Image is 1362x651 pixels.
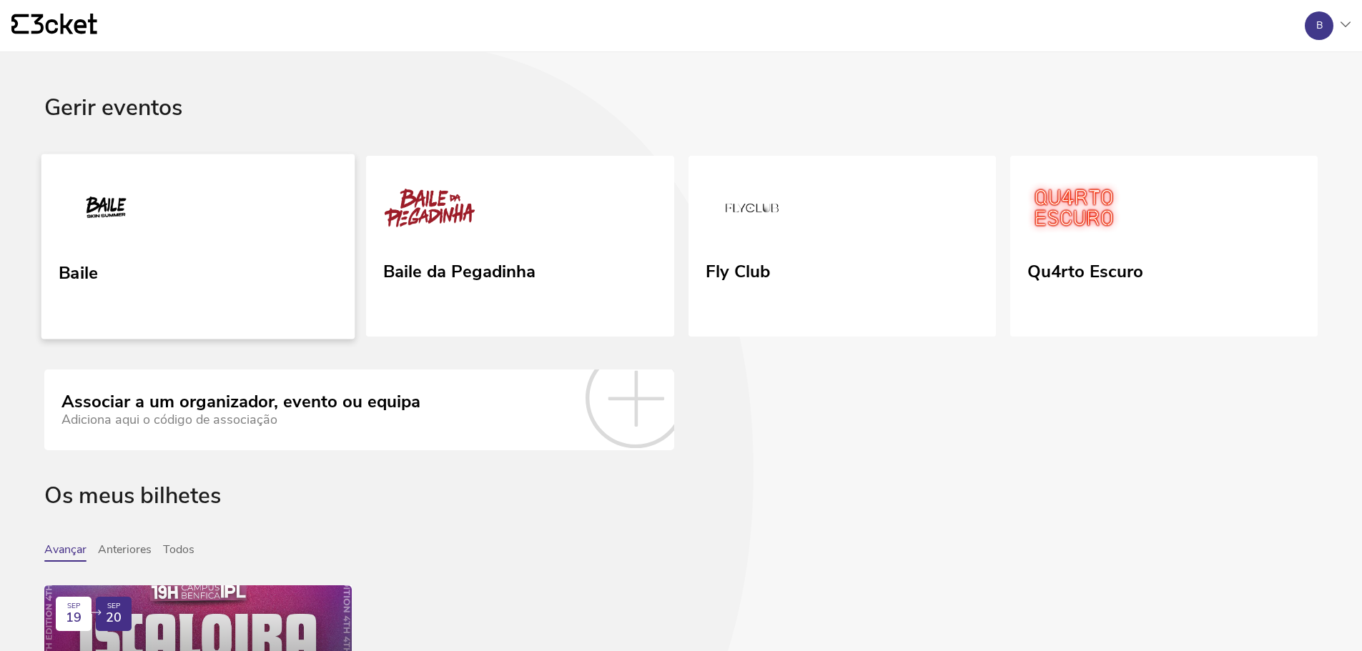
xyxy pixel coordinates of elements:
[1027,179,1120,243] img: Qu4rto Escuro
[383,257,536,282] div: Baile da Pegadinha
[383,179,476,243] img: Baile da Pegadinha
[107,602,120,611] div: SEP
[1027,257,1143,282] div: Qu4rto Escuro
[706,257,770,282] div: Fly Club
[98,543,152,562] button: Anteriores
[66,610,82,625] span: 19
[59,257,98,283] div: Baile
[59,177,154,243] img: Baile
[61,412,420,427] div: Adiciona aqui o código de associação
[44,95,1318,156] div: Gerir eventos
[67,602,80,611] div: SEP
[1010,156,1318,337] a: Qu4rto Escuro Qu4rto Escuro
[689,156,996,337] a: Fly Club Fly Club
[44,483,1318,544] div: Os meus bilhetes
[61,392,420,412] div: Associar a um organizador, evento ou equipa
[366,156,673,337] a: Baile da Pegadinha Baile da Pegadinha
[163,543,194,562] button: Todos
[11,14,29,34] g: {' '}
[44,543,87,562] button: Avançar
[1316,20,1323,31] div: B
[44,369,674,449] a: Associar a um organizador, evento ou equipa Adiciona aqui o código de associação
[11,14,97,38] a: {' '}
[41,154,355,339] a: Baile Baile
[706,179,799,243] img: Fly Club
[106,610,122,625] span: 20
